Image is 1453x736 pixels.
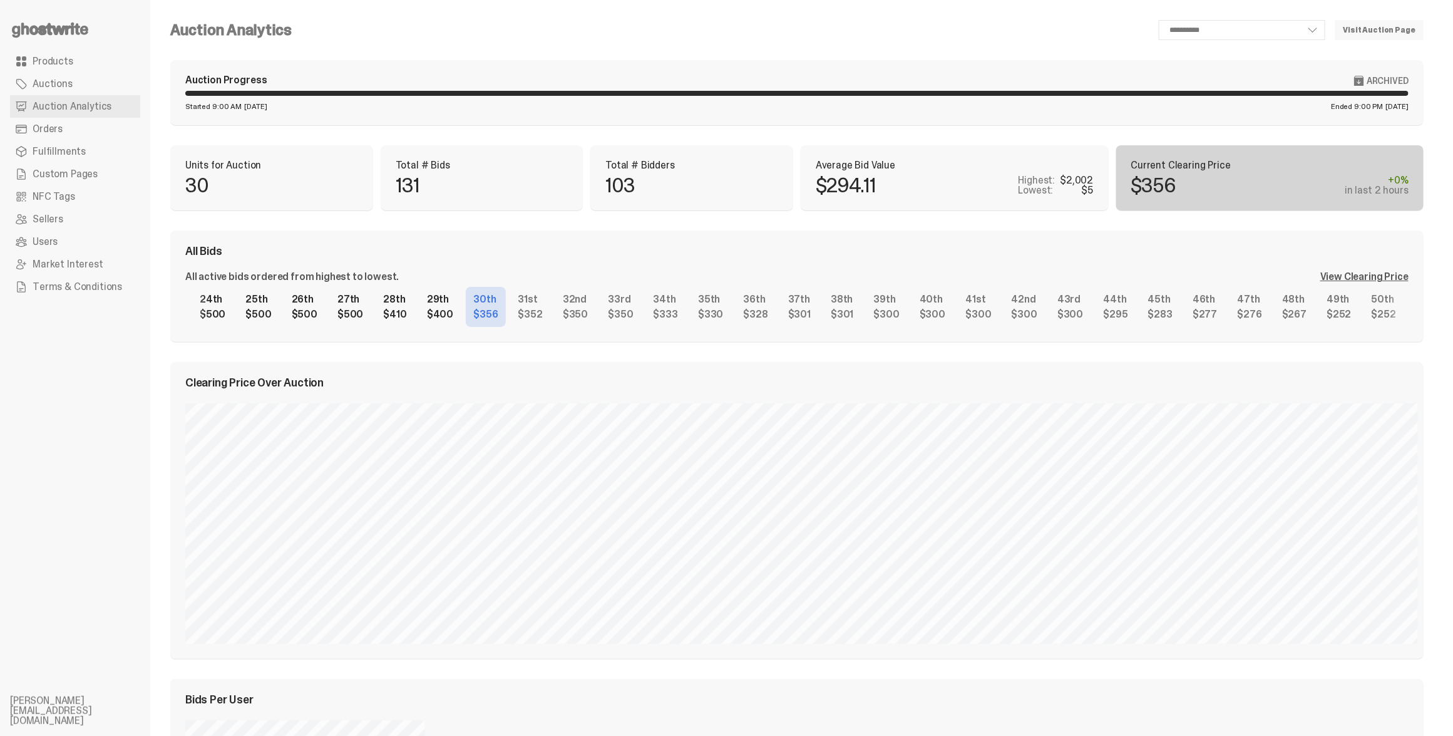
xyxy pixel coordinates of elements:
[1193,294,1217,304] div: 46th
[920,309,945,319] div: $300
[1386,103,1409,110] span: [DATE]
[874,309,900,319] div: $300
[1057,309,1083,319] div: $300
[396,175,420,195] p: 131
[563,294,588,304] div: 32nd
[185,160,358,170] p: Units for Auction
[816,160,1094,170] p: Average Bid Value
[10,163,140,185] a: Custom Pages
[920,294,945,304] div: 40th
[1103,309,1127,319] div: $295
[816,175,876,195] p: $294.11
[1103,294,1127,304] div: 44th
[396,160,568,170] p: Total # Bids
[33,259,103,269] span: Market Interest
[292,294,317,304] div: 26th
[33,79,73,89] span: Auctions
[33,124,63,134] span: Orders
[185,377,1409,388] div: Clearing Price Over Auction
[1148,309,1173,319] div: $283
[185,694,1409,705] div: Bids Per User
[10,253,140,276] a: Market Interest
[1012,294,1037,304] div: 42nd
[1148,294,1173,304] div: 45th
[1372,309,1396,319] div: $252
[698,294,723,304] div: 35th
[1367,76,1409,86] span: Archived
[10,696,160,726] li: [PERSON_NAME][EMAIL_ADDRESS][DOMAIN_NAME]
[874,294,900,304] div: 39th
[1019,185,1054,195] p: Lowest:
[200,309,225,319] div: $500
[245,294,271,304] div: 25th
[337,309,363,319] div: $500
[654,309,678,319] div: $333
[788,309,811,319] div: $301
[10,185,140,208] a: NFC Tags
[185,103,242,110] span: Started 9:00 AM
[33,56,73,66] span: Products
[1327,294,1351,304] div: 49th
[383,294,406,304] div: 28th
[518,309,543,319] div: $352
[698,309,723,319] div: $330
[788,294,811,304] div: 37th
[33,237,58,247] span: Users
[1193,309,1217,319] div: $277
[518,294,543,304] div: 31st
[1060,175,1093,185] div: $2,002
[743,309,768,319] div: $328
[200,294,225,304] div: 24th
[185,272,399,282] div: All active bids ordered from highest to lowest.
[185,75,267,86] div: Auction Progress
[1082,185,1094,195] div: $5
[1372,294,1396,304] div: 50th
[965,309,991,319] div: $300
[427,309,453,319] div: $400
[337,294,363,304] div: 27th
[605,160,778,170] p: Total # Bidders
[244,103,267,110] span: [DATE]
[1320,272,1409,282] div: View Clearing Price
[10,231,140,253] a: Users
[473,294,498,304] div: 30th
[563,309,588,319] div: $350
[10,208,140,231] a: Sellers
[965,294,991,304] div: 41st
[33,282,122,292] span: Terms & Conditions
[605,175,635,195] p: 103
[1345,185,1409,195] div: in last 2 hours
[10,140,140,163] a: Fulfillments
[608,294,633,304] div: 33rd
[10,276,140,298] a: Terms & Conditions
[245,309,271,319] div: $500
[1131,175,1176,195] p: $356
[33,169,98,179] span: Custom Pages
[831,309,853,319] div: $301
[1282,294,1307,304] div: 48th
[170,23,292,38] h4: Auction Analytics
[427,294,453,304] div: 29th
[1131,160,1409,170] p: Current Clearing Price
[743,294,768,304] div: 36th
[10,50,140,73] a: Products
[1327,309,1351,319] div: $252
[383,309,406,319] div: $410
[185,175,208,195] p: 30
[1012,309,1037,319] div: $300
[1282,309,1307,319] div: $267
[10,118,140,140] a: Orders
[1345,175,1409,185] div: +0%
[1335,20,1424,40] a: Visit Auction Page
[33,192,75,202] span: NFC Tags
[654,294,678,304] div: 34th
[33,147,86,157] span: Fulfillments
[1238,309,1262,319] div: $276
[1238,294,1262,304] div: 47th
[473,309,498,319] div: $356
[1331,103,1383,110] span: Ended 9:00 PM
[292,309,317,319] div: $500
[608,309,633,319] div: $350
[33,101,111,111] span: Auction Analytics
[33,214,63,224] span: Sellers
